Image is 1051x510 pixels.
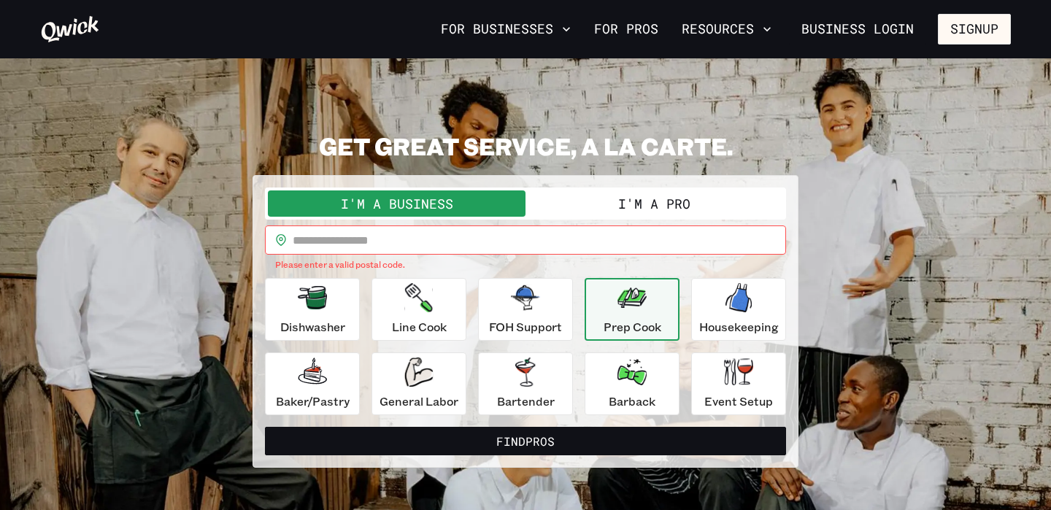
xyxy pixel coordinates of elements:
button: I'm a Business [268,190,525,217]
p: Prep Cook [604,318,661,336]
button: Prep Cook [585,278,680,341]
p: General Labor [380,393,458,410]
button: FindPros [265,427,786,456]
p: Bartender [497,393,555,410]
button: Line Cook [371,278,466,341]
p: FOH Support [489,318,562,336]
p: Barback [609,393,655,410]
h2: GET GREAT SERVICE, A LA CARTE. [253,131,798,161]
a: For Pros [588,17,664,42]
button: General Labor [371,352,466,415]
button: Event Setup [691,352,786,415]
button: Dishwasher [265,278,360,341]
p: Please enter a valid postal code. [275,258,776,272]
p: Housekeeping [699,318,779,336]
p: Baker/Pastry [276,393,350,410]
button: Signup [938,14,1011,45]
button: For Businesses [435,17,577,42]
button: Baker/Pastry [265,352,360,415]
button: Bartender [478,352,573,415]
button: Barback [585,352,680,415]
button: I'm a Pro [525,190,783,217]
a: Business Login [789,14,926,45]
button: Housekeeping [691,278,786,341]
button: FOH Support [478,278,573,341]
p: Event Setup [704,393,773,410]
p: Dishwasher [280,318,345,336]
p: Line Cook [392,318,447,336]
button: Resources [676,17,777,42]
